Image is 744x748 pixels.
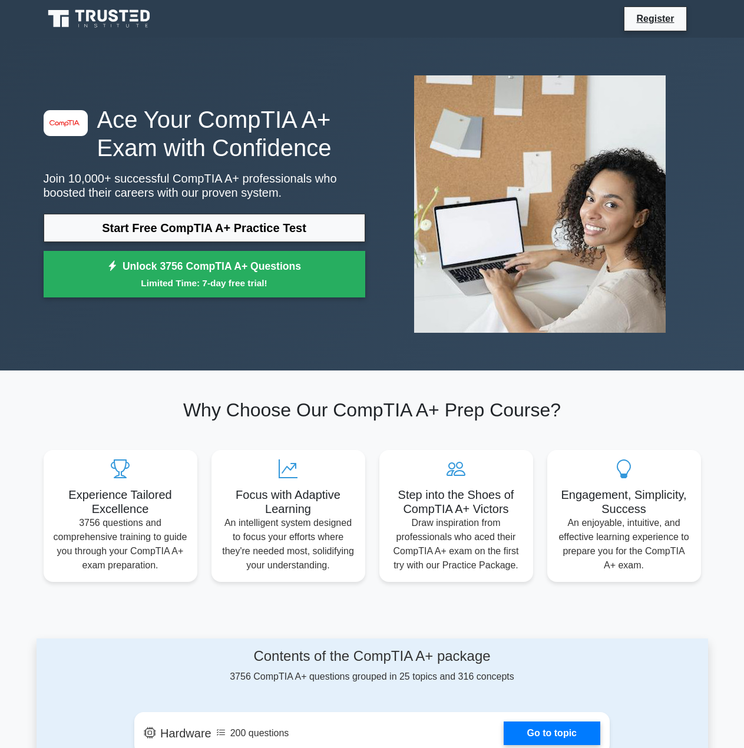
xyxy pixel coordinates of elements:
[44,251,365,298] a: Unlock 3756 CompTIA A+ QuestionsLimited Time: 7-day free trial!
[134,648,610,684] div: 3756 CompTIA A+ questions grouped in 25 topics and 316 concepts
[504,721,600,745] a: Go to topic
[53,516,188,572] p: 3756 questions and comprehensive training to guide you through your CompTIA A+ exam preparation.
[58,276,350,290] small: Limited Time: 7-day free trial!
[389,516,524,572] p: Draw inspiration from professionals who aced their CompTIA A+ exam on the first try with our Prac...
[557,488,692,516] h5: Engagement, Simplicity, Success
[389,488,524,516] h5: Step into the Shoes of CompTIA A+ Victors
[44,105,365,162] h1: Ace Your CompTIA A+ Exam with Confidence
[221,516,356,572] p: An intelligent system designed to focus your efforts where they're needed most, solidifying your ...
[44,399,701,421] h2: Why Choose Our CompTIA A+ Prep Course?
[134,648,610,665] h4: Contents of the CompTIA A+ package
[53,488,188,516] h5: Experience Tailored Excellence
[221,488,356,516] h5: Focus with Adaptive Learning
[557,516,692,572] p: An enjoyable, intuitive, and effective learning experience to prepare you for the CompTIA A+ exam.
[44,214,365,242] a: Start Free CompTIA A+ Practice Test
[44,171,365,200] p: Join 10,000+ successful CompTIA A+ professionals who boosted their careers with our proven system.
[629,11,681,26] a: Register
